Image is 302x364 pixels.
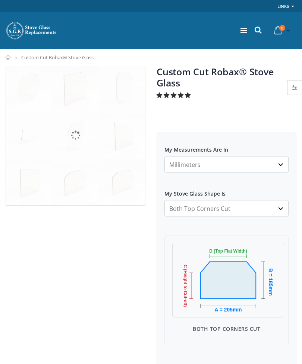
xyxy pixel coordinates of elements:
a: Custom Cut Robax® Stove Glass [157,65,273,89]
label: My Measurements Are In [164,140,289,153]
span: 0 [279,25,285,31]
text: A = 205mm [214,307,242,313]
span: 4.94 stars [157,91,192,99]
text: C (Height to Cut-off) [183,265,188,307]
a: Menu [240,25,247,35]
a: 0 [271,23,292,38]
img: Stove Glass Replacement [6,21,58,40]
text: B = 185mm [268,268,274,296]
p: Both Top Corners Cut [172,325,281,333]
a: Links [277,1,289,11]
text: D (Top Flat Width) [209,249,247,254]
span: Custom Cut Robax® Stove Glass [21,54,94,61]
label: My Stove Glass Shape Is [164,184,289,197]
a: Home [6,55,11,60]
